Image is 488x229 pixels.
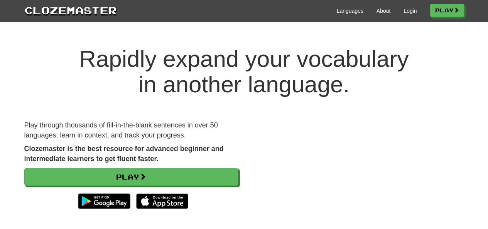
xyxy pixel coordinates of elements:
a: Languages [337,7,363,15]
a: Login [404,7,417,15]
p: Play through thousands of fill-in-the-blank sentences in over 50 languages, learn in context, and... [24,120,238,140]
img: Download_on_the_App_Store_Badge_US-UK_135x40-25178aeef6eb6b83b96f5f2d004eda3bffbb37122de64afbaef7... [136,193,188,209]
strong: Clozemaster is the best resource for advanced beginner and intermediate learners to get fluent fa... [24,145,224,163]
a: About [377,7,391,15]
img: Get it on Google Play [74,190,134,213]
a: Play [430,4,464,17]
a: Play [24,168,238,186]
a: Clozemaster [24,3,117,17]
